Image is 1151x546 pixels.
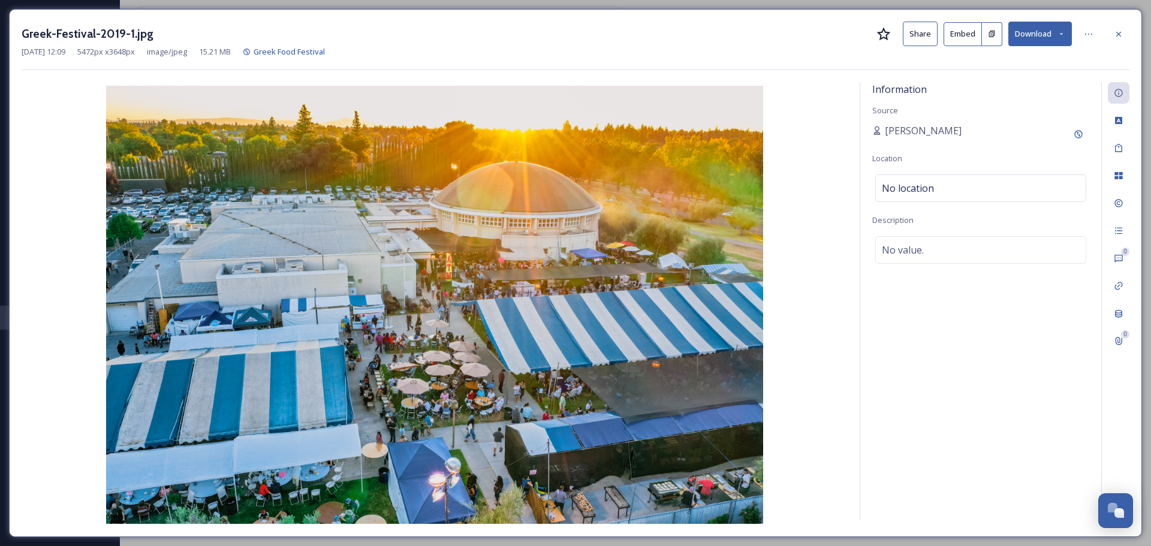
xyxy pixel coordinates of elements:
[903,22,938,46] button: Share
[199,46,231,58] span: 15.21 MB
[882,181,934,195] span: No location
[882,243,924,257] span: No value.
[872,83,927,96] span: Information
[1121,330,1129,339] div: 0
[147,46,187,58] span: image/jpeg
[1008,22,1072,46] button: Download
[22,86,848,524] img: Greek-Festival-2019-1.jpg
[1098,493,1133,528] button: Open Chat
[22,46,65,58] span: [DATE] 12:09
[872,153,902,164] span: Location
[22,25,153,43] h3: Greek-Festival-2019-1.jpg
[885,123,962,138] span: [PERSON_NAME]
[77,46,135,58] span: 5472 px x 3648 px
[1121,248,1129,256] div: 0
[872,215,914,225] span: Description
[944,22,982,46] button: Embed
[254,46,325,57] span: Greek Food Festival
[872,105,898,116] span: Source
